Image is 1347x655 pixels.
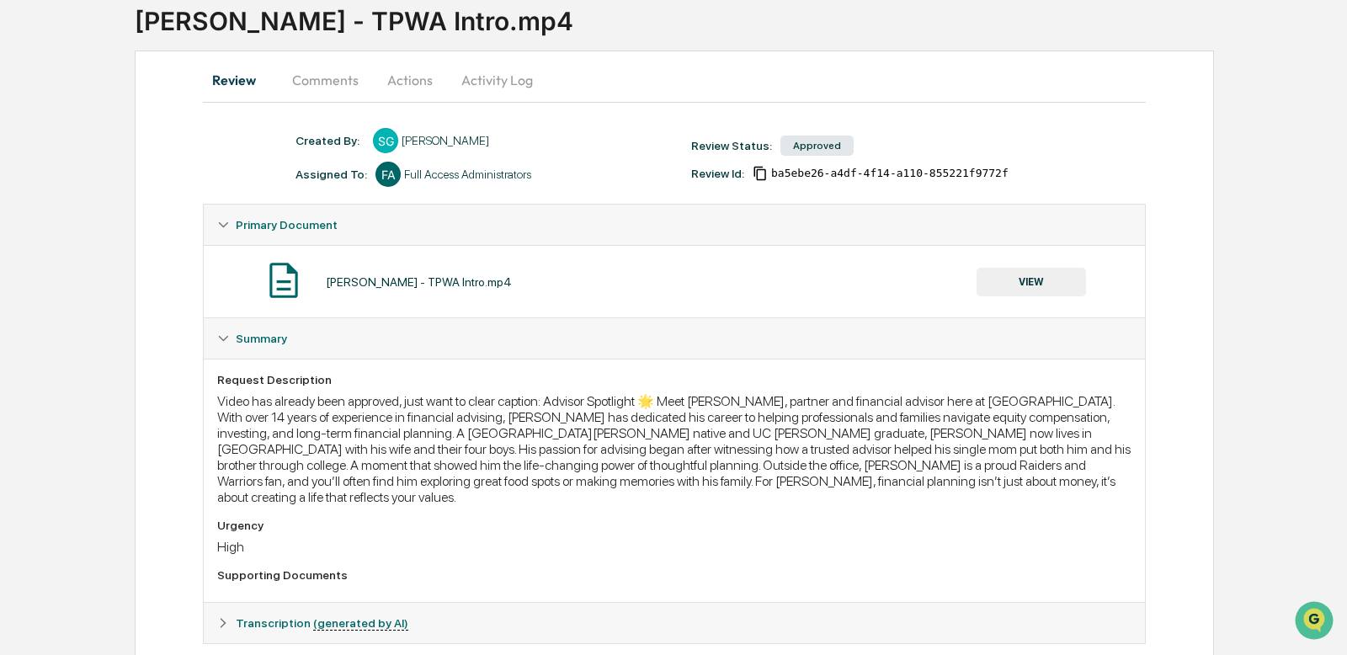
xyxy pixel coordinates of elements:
[204,205,1145,245] div: Primary Document
[263,259,305,301] img: Document Icon
[236,218,338,232] span: Primary Document
[286,134,306,154] button: Start new chat
[44,77,278,94] input: Clear
[326,275,512,289] div: [PERSON_NAME] - TPWA Intro.mp4
[204,245,1145,317] div: Primary Document
[404,168,531,181] div: Full Access Administrators
[295,168,367,181] div: Assigned To:
[402,134,489,147] div: [PERSON_NAME]
[236,332,287,345] span: Summary
[203,60,279,100] button: Review
[204,603,1145,643] div: Transcription (generated by AI)
[17,246,30,259] div: 🔎
[217,568,1131,582] div: Supporting Documents
[753,166,768,181] span: Copy Id
[10,205,115,236] a: 🖐️Preclearance
[122,214,136,227] div: 🗄️
[313,616,408,631] u: (generated by AI)
[203,60,1146,100] div: secondary tabs example
[771,167,1009,180] span: ba5ebe26-a4df-4f14-a110-855221f9772f
[204,318,1145,359] div: Summary
[1293,599,1339,645] iframe: Open customer support
[373,128,398,153] div: SG
[139,212,209,229] span: Attestations
[168,285,204,298] span: Pylon
[217,519,1131,532] div: Urgency
[217,393,1131,505] div: Video has already been approved, just want to clear caption: Advisor Spotlight 🌟 Meet [PERSON_NAM...
[780,136,854,156] div: Approved
[17,35,306,62] p: How can we help?
[372,60,448,100] button: Actions
[279,60,372,100] button: Comments
[34,244,106,261] span: Data Lookup
[217,539,1131,555] div: High
[17,214,30,227] div: 🖐️
[691,139,772,152] div: Review Status:
[57,146,213,159] div: We're available if you need us!
[115,205,216,236] a: 🗄️Attestations
[17,129,47,159] img: 1746055101610-c473b297-6a78-478c-a979-82029cc54cd1
[977,268,1086,296] button: VIEW
[217,373,1131,386] div: Request Description
[34,212,109,229] span: Preclearance
[57,129,276,146] div: Start new chat
[204,359,1145,602] div: Summary
[236,616,408,630] span: Transcription
[119,285,204,298] a: Powered byPylon
[448,60,546,100] button: Activity Log
[10,237,113,268] a: 🔎Data Lookup
[691,167,744,180] div: Review Id:
[375,162,401,187] div: FA
[295,134,365,147] div: Created By: ‎ ‎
